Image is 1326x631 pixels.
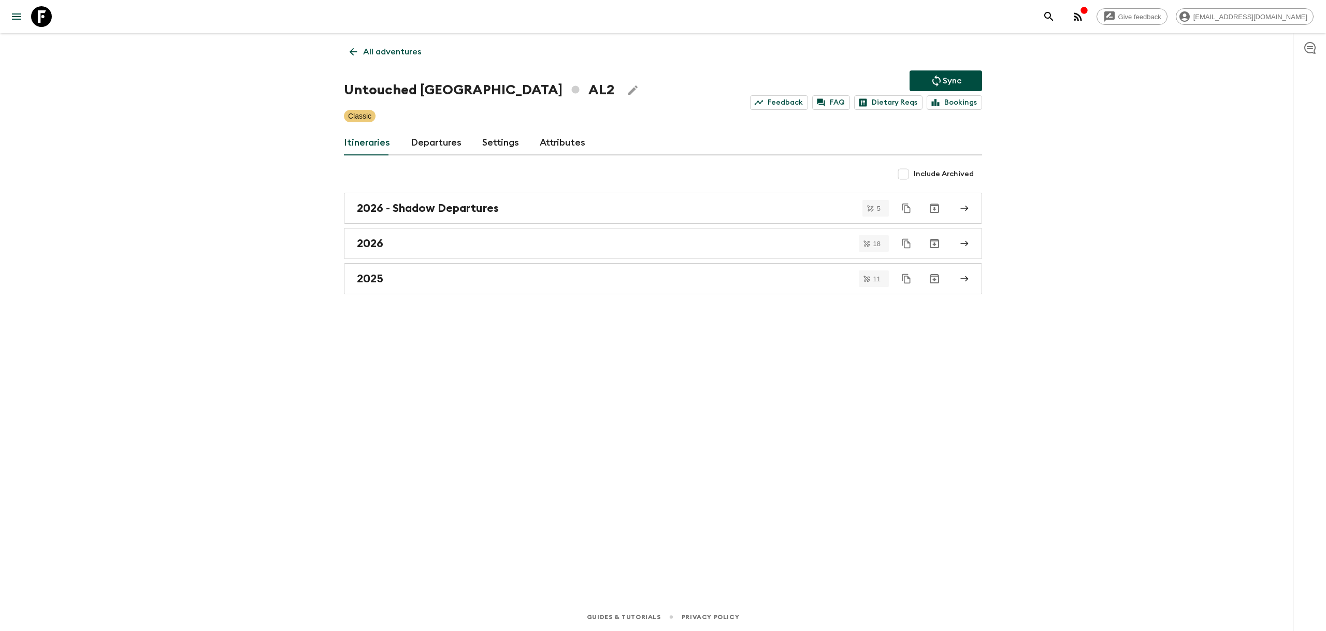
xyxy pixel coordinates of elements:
[363,46,421,58] p: All adventures
[344,131,390,155] a: Itineraries
[867,276,887,282] span: 11
[854,95,923,110] a: Dietary Reqs
[897,269,916,288] button: Duplicate
[344,263,982,294] a: 2025
[357,202,499,215] h2: 2026 - Shadow Departures
[910,70,982,91] button: Sync adventure departures to the booking engine
[871,205,887,212] span: 5
[924,198,945,219] button: Archive
[6,6,27,27] button: menu
[927,95,982,110] a: Bookings
[924,268,945,289] button: Archive
[1097,8,1168,25] a: Give feedback
[1188,13,1313,21] span: [EMAIL_ADDRESS][DOMAIN_NAME]
[924,233,945,254] button: Archive
[344,228,982,259] a: 2026
[344,41,427,62] a: All adventures
[623,80,643,101] button: Edit Adventure Title
[750,95,808,110] a: Feedback
[1176,8,1314,25] div: [EMAIL_ADDRESS][DOMAIN_NAME]
[411,131,462,155] a: Departures
[344,193,982,224] a: 2026 - Shadow Departures
[943,75,961,87] p: Sync
[482,131,519,155] a: Settings
[540,131,585,155] a: Attributes
[587,611,661,623] a: Guides & Tutorials
[344,80,614,101] h1: Untouched [GEOGRAPHIC_DATA] AL2
[812,95,850,110] a: FAQ
[1039,6,1059,27] button: search adventures
[867,240,887,247] span: 18
[357,237,383,250] h2: 2026
[914,169,974,179] span: Include Archived
[897,234,916,253] button: Duplicate
[1113,13,1167,21] span: Give feedback
[897,199,916,218] button: Duplicate
[348,111,371,121] p: Classic
[682,611,739,623] a: Privacy Policy
[357,272,383,285] h2: 2025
